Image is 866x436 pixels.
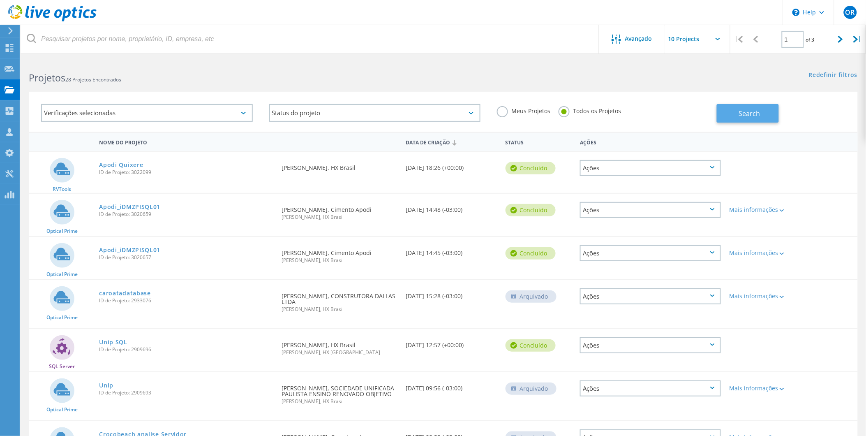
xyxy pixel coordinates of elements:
div: Ações [576,134,725,149]
span: [PERSON_NAME], HX Brasil [282,307,398,312]
div: Nome do Projeto [95,134,277,149]
svg: \n [792,9,800,16]
span: Optical Prime [46,315,78,320]
div: Ações [580,245,721,261]
span: ID de Projeto: 2909696 [99,347,273,352]
span: ID de Projeto: 3020657 [99,255,273,260]
div: [PERSON_NAME], Cimento Apodi [277,194,402,228]
a: Unip [99,383,113,388]
span: ID de Projeto: 3020659 [99,212,273,217]
div: [DATE] 09:56 (-03:00) [402,372,501,399]
span: 28 Projetos Encontrados [65,76,121,83]
div: [DATE] 18:26 (+00:00) [402,152,501,179]
div: [PERSON_NAME], Cimento Apodi [277,237,402,271]
div: Concluído [506,162,556,174]
div: [DATE] 15:28 (-03:00) [402,280,501,307]
a: Redefinir filtros [809,72,858,79]
div: | [730,25,747,54]
div: Ações [580,160,721,176]
span: Optical Prime [46,272,78,277]
div: Concluído [506,204,556,216]
div: Mais informações [729,293,787,299]
span: [PERSON_NAME], HX Brasil [282,399,398,404]
div: Status [501,134,576,149]
button: Search [717,104,779,123]
div: Verificações selecionadas [41,104,253,122]
a: Apodi Quixere [99,162,143,168]
a: caroatadatabase [99,290,151,296]
div: [DATE] 14:45 (-03:00) [402,237,501,264]
span: [PERSON_NAME], HX Brasil [282,215,398,220]
a: Apodi_iDMZPISQL01 [99,247,160,253]
div: Ações [580,288,721,304]
div: Mais informações [729,207,787,213]
div: Concluído [506,339,556,352]
div: Arquivado [506,290,557,303]
div: | [849,25,866,54]
div: Mais informações [729,385,787,391]
a: Live Optics Dashboard [8,17,97,23]
span: ID de Projeto: 2933076 [99,298,273,303]
div: Arquivado [506,383,557,395]
a: Apodi_iDMZPISQL01 [99,204,160,210]
b: Projetos [29,71,65,84]
span: RVTools [53,187,71,192]
span: Optical Prime [46,229,78,234]
div: Concluído [506,247,556,260]
a: Unip SQL [99,339,127,345]
span: [PERSON_NAME], HX Brasil [282,258,398,263]
input: Pesquisar projetos por nome, proprietário, ID, empresa, etc [21,25,599,53]
span: ID de Projeto: 3022099 [99,170,273,175]
div: [DATE] 12:57 (+00:00) [402,329,501,356]
div: [DATE] 14:48 (-03:00) [402,194,501,221]
div: Status do projeto [269,104,481,122]
span: SQL Server [49,364,75,369]
span: [PERSON_NAME], HX [GEOGRAPHIC_DATA] [282,350,398,355]
span: Avançado [625,36,652,42]
span: ID de Projeto: 2909693 [99,390,273,395]
span: Optical Prime [46,407,78,412]
label: Meus Projetos [497,106,550,114]
div: [PERSON_NAME], HX Brasil [277,329,402,363]
span: Search [739,109,760,118]
div: Data de Criação [402,134,501,150]
span: of 3 [806,36,815,43]
div: Ações [580,202,721,218]
span: OR [845,9,855,16]
div: Ações [580,337,721,353]
div: [PERSON_NAME], HX Brasil [277,152,402,179]
div: Mais informações [729,250,787,256]
div: Ações [580,380,721,397]
div: [PERSON_NAME], SOCIEDADE UNIFICADA PAULISTA ENSINO RENOVADO OBJETIVO [277,372,402,412]
div: [PERSON_NAME], CONSTRUTORA DALLAS LTDA [277,280,402,320]
label: Todos os Projetos [559,106,621,114]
